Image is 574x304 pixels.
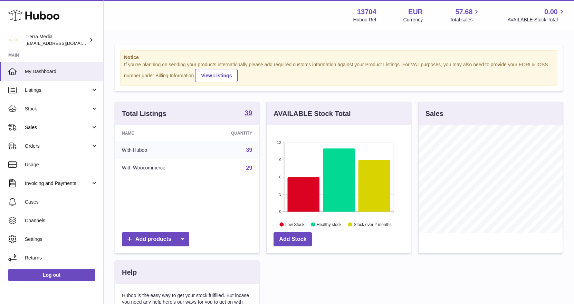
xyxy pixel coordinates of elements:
[507,17,566,23] span: AVAILABLE Stock Total
[25,68,98,75] span: My Dashboard
[195,69,238,82] a: View Listings
[245,109,252,118] a: 39
[204,125,259,141] th: Quantity
[354,222,392,227] text: Stock over 2 months
[25,106,91,112] span: Stock
[115,159,204,177] td: With Woocommerce
[279,192,281,196] text: 3
[25,124,91,131] span: Sales
[122,109,166,118] h3: Total Listings
[285,222,305,227] text: Low Stock
[279,158,281,162] text: 9
[26,33,88,47] div: Tierra Media
[246,147,252,153] a: 39
[25,199,98,205] span: Cases
[25,180,91,187] span: Invoicing and Payments
[8,269,95,281] a: Log out
[353,17,376,23] div: Huboo Ref
[124,54,554,61] strong: Notice
[25,87,91,94] span: Listings
[25,255,98,261] span: Returns
[277,140,281,145] text: 12
[450,7,480,23] a: 57.68 Total sales
[25,143,91,149] span: Orders
[26,40,102,46] span: [EMAIL_ADDRESS][DOMAIN_NAME]
[122,232,189,246] a: Add products
[357,7,376,17] strong: 13704
[25,161,98,168] span: Usage
[279,175,281,179] text: 6
[122,268,137,277] h3: Help
[274,109,351,118] h3: AVAILABLE Stock Total
[450,17,480,23] span: Total sales
[544,7,558,17] span: 0.00
[317,222,342,227] text: Healthy stock
[246,165,252,171] a: 29
[25,217,98,224] span: Channels
[279,209,281,214] text: 0
[455,7,472,17] span: 57.68
[115,125,204,141] th: Name
[403,17,423,23] div: Currency
[8,35,19,45] img: hola.tierramedia@gmail.com
[507,7,566,23] a: 0.00 AVAILABLE Stock Total
[245,109,252,116] strong: 39
[408,7,423,17] strong: EUR
[425,109,443,118] h3: Sales
[124,61,554,82] div: If you're planning on sending your products internationally please add required customs informati...
[274,232,312,246] a: Add Stock
[115,141,204,159] td: With Huboo
[25,236,98,243] span: Settings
